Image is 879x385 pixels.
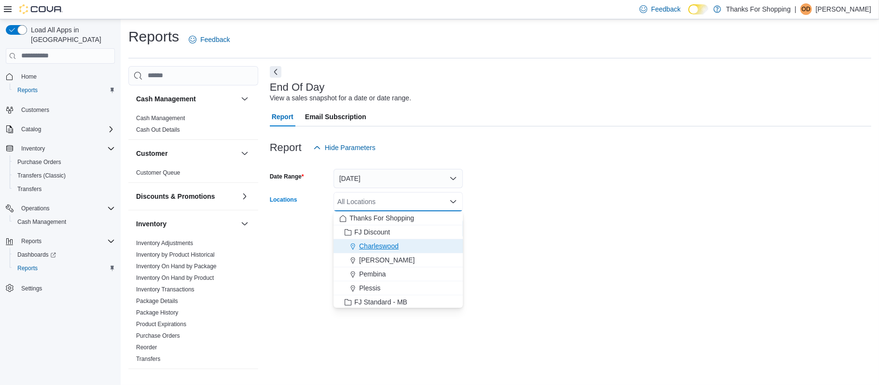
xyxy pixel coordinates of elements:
[136,219,167,229] h3: Inventory
[816,3,871,15] p: [PERSON_NAME]
[136,275,214,281] a: Inventory On Hand by Product
[309,138,379,157] button: Hide Parameters
[17,185,42,193] span: Transfers
[6,66,115,320] nav: Complex example
[17,71,41,82] a: Home
[270,142,302,153] h3: Report
[334,225,463,239] button: FJ Discount
[27,25,115,44] span: Load All Apps in [GEOGRAPHIC_DATA]
[795,3,796,15] p: |
[17,235,45,247] button: Reports
[136,332,180,340] span: Purchase Orders
[359,283,380,293] span: Plessis
[17,124,45,135] button: Catalog
[136,286,195,293] span: Inventory Transactions
[270,173,304,180] label: Date Range
[17,158,61,166] span: Purchase Orders
[136,309,178,316] span: Package History
[359,255,415,265] span: [PERSON_NAME]
[136,169,180,177] span: Customer Queue
[136,94,237,104] button: Cash Management
[10,169,119,182] button: Transfers (Classic)
[17,104,53,116] a: Customers
[136,321,186,328] a: Product Expirations
[17,124,115,135] span: Catalog
[17,251,56,259] span: Dashboards
[270,66,281,78] button: Next
[14,249,60,261] a: Dashboards
[17,70,115,82] span: Home
[651,4,681,14] span: Feedback
[17,143,49,154] button: Inventory
[21,106,49,114] span: Customers
[272,107,293,126] span: Report
[136,355,160,363] span: Transfers
[14,183,115,195] span: Transfers
[17,283,46,294] a: Settings
[239,218,251,230] button: Inventory
[19,4,63,14] img: Cova
[14,156,65,168] a: Purchase Orders
[21,237,42,245] span: Reports
[136,240,193,247] a: Inventory Adjustments
[136,94,196,104] h3: Cash Management
[136,169,180,176] a: Customer Queue
[239,148,251,159] button: Customer
[136,344,157,351] a: Reorder
[334,295,463,309] button: FJ Standard - MB
[136,274,214,282] span: Inventory On Hand by Product
[10,182,119,196] button: Transfers
[14,84,42,96] a: Reports
[14,262,115,274] span: Reports
[14,170,70,181] a: Transfers (Classic)
[688,4,709,14] input: Dark Mode
[325,143,376,152] span: Hide Parameters
[270,93,411,103] div: View a sales snapshot for a date or date range.
[359,241,399,251] span: Charleswood
[17,264,38,272] span: Reports
[200,35,230,44] span: Feedback
[14,216,70,228] a: Cash Management
[10,155,119,169] button: Purchase Orders
[21,73,37,81] span: Home
[136,114,185,122] span: Cash Management
[726,3,791,15] p: Thanks For Shopping
[136,219,237,229] button: Inventory
[449,198,457,206] button: Close list of options
[354,227,390,237] span: FJ Discount
[136,332,180,339] a: Purchase Orders
[14,156,115,168] span: Purchase Orders
[2,103,119,117] button: Customers
[239,191,251,202] button: Discounts & Promotions
[21,145,45,152] span: Inventory
[14,84,115,96] span: Reports
[14,262,42,274] a: Reports
[354,297,407,307] span: FJ Standard - MB
[10,248,119,261] a: Dashboards
[128,27,179,46] h1: Reports
[334,281,463,295] button: Plessis
[185,30,234,49] a: Feedback
[10,261,119,275] button: Reports
[2,142,119,155] button: Inventory
[136,115,185,122] a: Cash Management
[334,239,463,253] button: Charleswood
[128,112,258,139] div: Cash Management
[2,281,119,295] button: Settings
[802,3,810,15] span: OD
[17,143,115,154] span: Inventory
[14,183,45,195] a: Transfers
[17,86,38,94] span: Reports
[136,126,180,133] a: Cash Out Details
[334,169,463,188] button: [DATE]
[136,149,167,158] h3: Customer
[14,170,115,181] span: Transfers (Classic)
[136,298,178,304] a: Package Details
[17,172,66,179] span: Transfers (Classic)
[136,126,180,134] span: Cash Out Details
[334,267,463,281] button: Pembina
[270,82,325,93] h3: End Of Day
[14,249,115,261] span: Dashboards
[136,286,195,293] a: Inventory Transactions
[128,167,258,182] div: Customer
